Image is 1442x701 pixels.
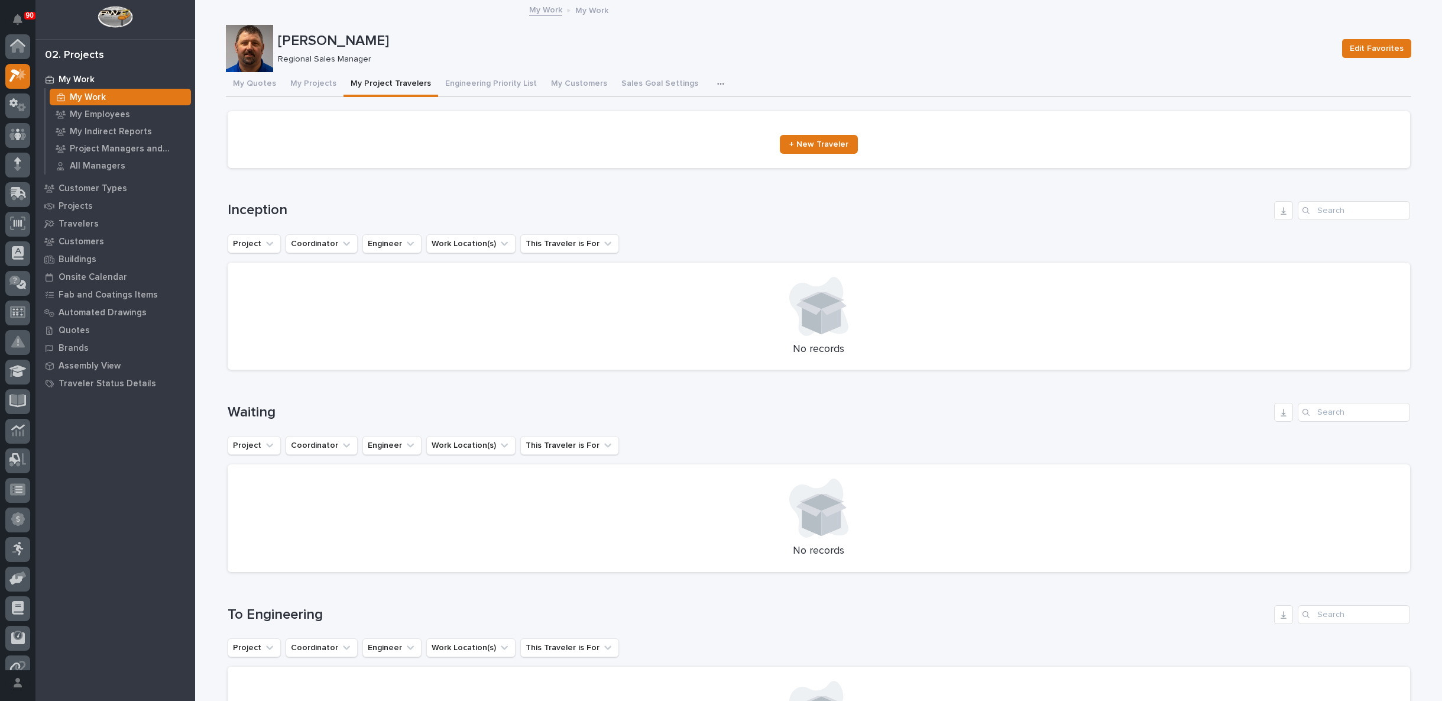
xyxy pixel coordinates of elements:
[35,70,195,88] a: My Work
[35,321,195,339] a: Quotes
[242,343,1396,356] p: No records
[35,357,195,374] a: Assembly View
[59,290,158,301] p: Fab and Coatings Items
[70,109,130,120] p: My Employees
[529,2,562,16] a: My Work
[35,179,195,197] a: Customer Types
[59,237,104,247] p: Customers
[544,72,614,97] button: My Customers
[59,254,96,265] p: Buildings
[575,3,608,16] p: My Work
[35,197,195,215] a: Projects
[59,219,99,230] p: Travelers
[242,545,1396,558] p: No records
[59,75,95,85] p: My Work
[426,436,516,455] button: Work Location(s)
[70,161,125,172] p: All Managers
[35,250,195,268] a: Buildings
[228,202,1269,219] h1: Inception
[1298,403,1410,422] input: Search
[35,286,195,303] a: Fab and Coatings Items
[59,201,93,212] p: Projects
[520,436,619,455] button: This Traveler is For
[1342,39,1411,58] button: Edit Favorites
[1298,201,1410,220] input: Search
[59,308,147,318] p: Automated Drawings
[286,638,358,657] button: Coordinator
[15,14,30,33] div: Notifications90
[286,436,358,455] button: Coordinator
[98,6,132,28] img: Workspace Logo
[278,33,1333,50] p: [PERSON_NAME]
[35,232,195,250] a: Customers
[362,436,422,455] button: Engineer
[1298,605,1410,624] input: Search
[228,234,281,253] button: Project
[46,140,195,157] a: Project Managers and Engineers
[70,144,186,154] p: Project Managers and Engineers
[46,123,195,140] a: My Indirect Reports
[283,72,344,97] button: My Projects
[438,72,544,97] button: Engineering Priority List
[1350,41,1404,56] span: Edit Favorites
[226,72,283,97] button: My Quotes
[362,638,422,657] button: Engineer
[35,215,195,232] a: Travelers
[59,361,121,372] p: Assembly View
[426,234,516,253] button: Work Location(s)
[426,638,516,657] button: Work Location(s)
[46,106,195,122] a: My Employees
[520,638,619,657] button: This Traveler is For
[46,89,195,105] a: My Work
[780,135,858,154] a: + New Traveler
[344,72,438,97] button: My Project Travelers
[228,404,1269,421] h1: Waiting
[35,303,195,321] a: Automated Drawings
[70,92,106,103] p: My Work
[59,325,90,336] p: Quotes
[228,436,281,455] button: Project
[46,157,195,174] a: All Managers
[520,234,619,253] button: This Traveler is For
[59,343,89,354] p: Brands
[614,72,705,97] button: Sales Goal Settings
[45,49,104,62] div: 02. Projects
[59,379,156,389] p: Traveler Status Details
[35,374,195,392] a: Traveler Status Details
[228,638,281,657] button: Project
[278,54,1328,64] p: Regional Sales Manager
[26,11,34,20] p: 90
[59,183,127,194] p: Customer Types
[5,7,30,32] button: Notifications
[59,272,127,283] p: Onsite Calendar
[286,234,358,253] button: Coordinator
[35,268,195,286] a: Onsite Calendar
[228,606,1269,624] h1: To Engineering
[362,234,422,253] button: Engineer
[789,140,848,148] span: + New Traveler
[35,339,195,357] a: Brands
[70,127,152,137] p: My Indirect Reports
